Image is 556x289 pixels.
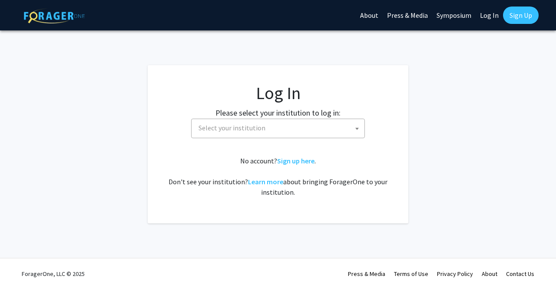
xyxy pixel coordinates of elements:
span: Select your institution [195,119,364,137]
a: Privacy Policy [437,270,473,278]
span: Select your institution [199,123,265,132]
a: Learn more about bringing ForagerOne to your institution [248,177,283,186]
div: No account? . Don't see your institution? about bringing ForagerOne to your institution. [165,156,391,197]
label: Please select your institution to log in: [215,107,341,119]
img: ForagerOne Logo [24,8,85,23]
a: Sign up here [277,156,314,165]
a: Contact Us [506,270,534,278]
a: Press & Media [348,270,385,278]
a: Sign Up [503,7,539,24]
a: About [482,270,497,278]
span: Select your institution [191,119,365,138]
h1: Log In [165,83,391,103]
div: ForagerOne, LLC © 2025 [22,259,85,289]
a: Terms of Use [394,270,428,278]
